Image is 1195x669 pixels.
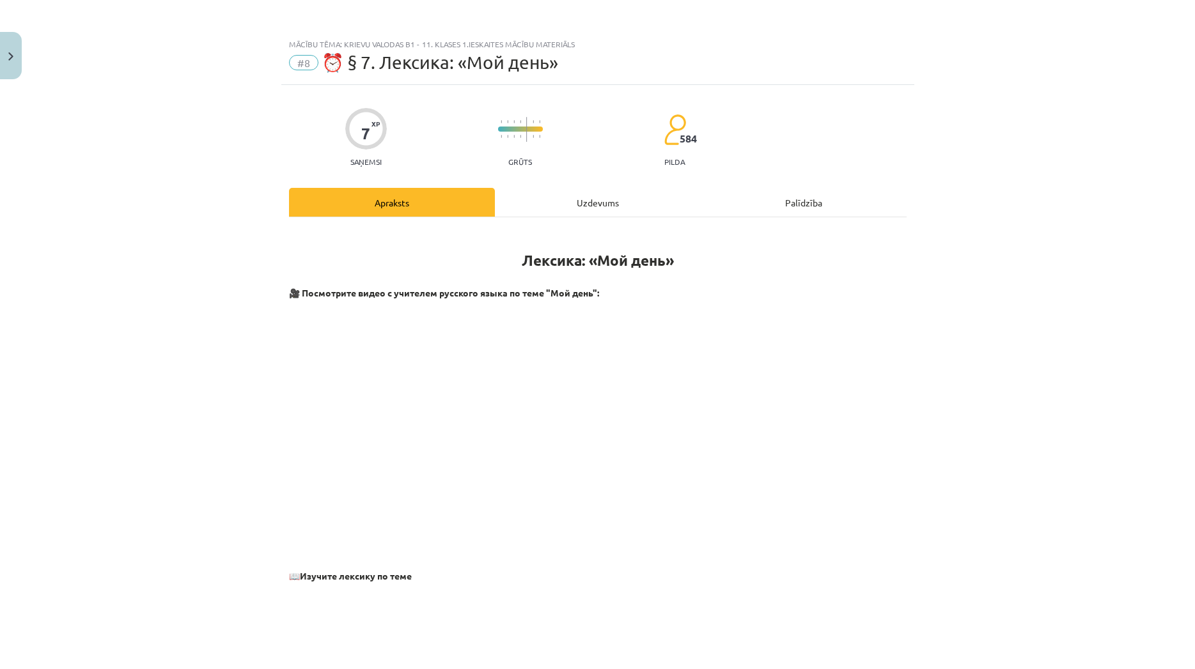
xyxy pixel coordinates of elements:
p: Saņemsi [345,157,387,166]
img: icon-long-line-d9ea69661e0d244f92f715978eff75569469978d946b2353a9bb055b3ed8787d.svg [526,117,527,142]
img: icon-short-line-57e1e144782c952c97e751825c79c345078a6d821885a25fce030b3d8c18986b.svg [520,120,521,123]
p: pilda [664,157,685,166]
div: Apraksts [289,188,495,217]
span: #8 [289,55,318,70]
img: icon-short-line-57e1e144782c952c97e751825c79c345078a6d821885a25fce030b3d8c18986b.svg [539,135,540,138]
div: 7 [361,125,370,142]
p: Grūts [508,157,532,166]
div: Uzdevums [495,188,701,217]
span: ⏰ § 7. Лексика: «Мой день» [322,52,558,73]
img: students-c634bb4e5e11cddfef0936a35e636f08e4e9abd3cc4e673bd6f9a4125e45ecb1.svg [664,114,686,146]
p: 📖 [289,569,907,583]
img: icon-short-line-57e1e144782c952c97e751825c79c345078a6d821885a25fce030b3d8c18986b.svg [507,135,508,138]
div: Palīdzība [701,188,907,217]
img: icon-short-line-57e1e144782c952c97e751825c79c345078a6d821885a25fce030b3d8c18986b.svg [513,120,515,123]
div: Mācību tēma: Krievu valodas b1 - 11. klases 1.ieskaites mācību materiāls [289,40,907,49]
img: icon-short-line-57e1e144782c952c97e751825c79c345078a6d821885a25fce030b3d8c18986b.svg [539,120,540,123]
img: icon-short-line-57e1e144782c952c97e751825c79c345078a6d821885a25fce030b3d8c18986b.svg [501,135,502,138]
img: icon-short-line-57e1e144782c952c97e751825c79c345078a6d821885a25fce030b3d8c18986b.svg [533,120,534,123]
img: icon-short-line-57e1e144782c952c97e751825c79c345078a6d821885a25fce030b3d8c18986b.svg [520,135,521,138]
img: icon-short-line-57e1e144782c952c97e751825c79c345078a6d821885a25fce030b3d8c18986b.svg [513,135,515,138]
strong: Лексика: «Мой день» [522,251,674,270]
strong: 🎥 Посмотрите видео с учителем русского языка по теме "Мой день": [289,287,599,298]
img: icon-short-line-57e1e144782c952c97e751825c79c345078a6d821885a25fce030b3d8c18986b.svg [507,120,508,123]
span: 584 [680,133,697,144]
img: icon-short-line-57e1e144782c952c97e751825c79c345078a6d821885a25fce030b3d8c18986b.svg [533,135,534,138]
strong: Изучите лексику по теме [300,570,412,581]
img: icon-short-line-57e1e144782c952c97e751825c79c345078a6d821885a25fce030b3d8c18986b.svg [501,120,502,123]
span: XP [371,120,380,127]
img: icon-close-lesson-0947bae3869378f0d4975bcd49f059093ad1ed9edebbc8119c70593378902aed.svg [8,52,13,61]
